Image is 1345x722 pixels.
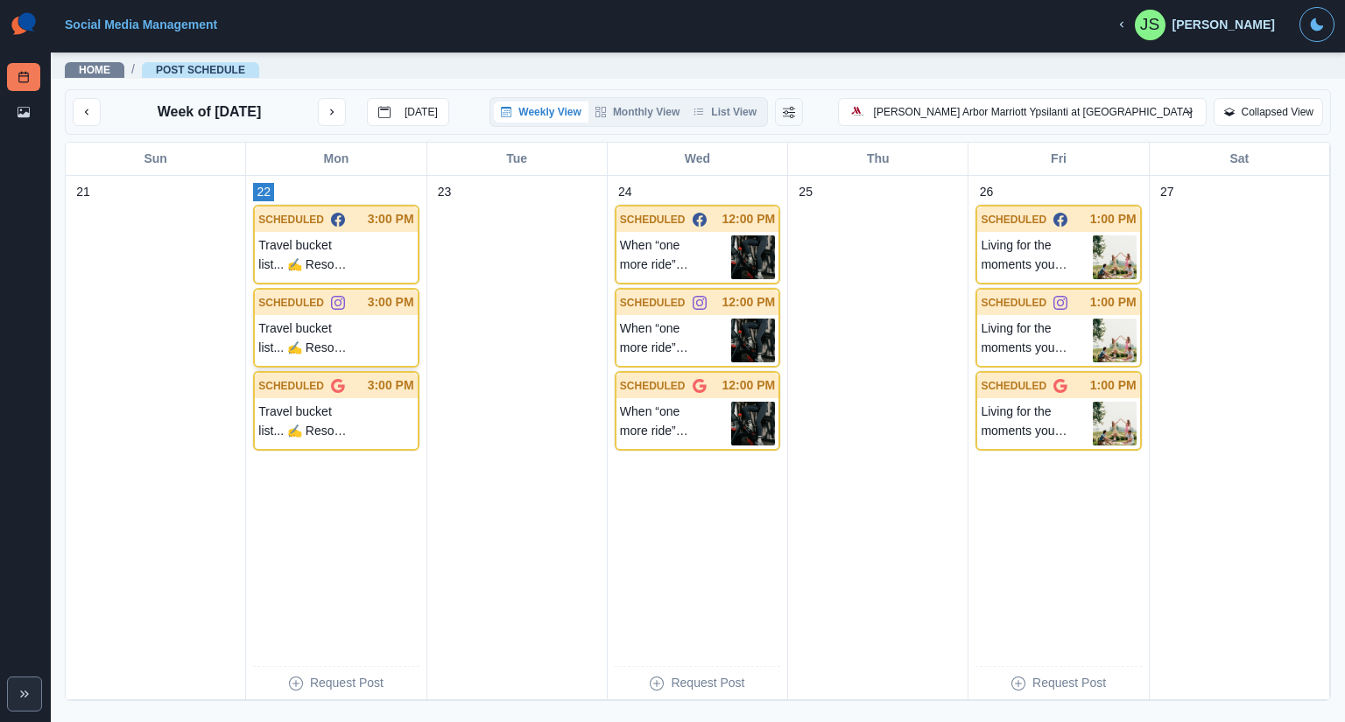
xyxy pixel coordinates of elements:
[981,212,1046,228] p: SCHEDULED
[66,143,246,175] div: Sun
[775,98,803,126] button: Change View Order
[620,319,731,362] p: When “one more ride” becomes a mantra. ✨
[1150,143,1330,175] div: Sat
[494,102,588,123] button: Weekly View
[156,64,245,76] a: Post Schedule
[968,143,1149,175] div: Fri
[367,98,449,126] button: go to today
[731,402,775,445] img: z6t82hjzgs6hddv1wyci
[608,143,788,175] div: Wed
[731,319,775,362] img: z6t82hjzgs6hddv1wyci
[620,235,731,279] p: When “one more ride” becomes a mantra. ✨
[1214,98,1323,126] button: Collapsed View
[1102,7,1289,42] button: [PERSON_NAME]
[7,63,40,91] a: Post Schedule
[79,64,110,76] a: Home
[1090,210,1137,228] p: 1:00 PM
[368,210,414,228] p: 3:00 PM
[981,402,1092,445] p: Living for the moments you can’t put in words. 🤍 Tag your crew in the comments!
[981,319,1092,362] p: Living for the moments you can’t put in words. 🤍 Tag your crew in the comments!
[310,674,384,692] p: Request Post
[618,183,632,201] p: 24
[65,60,259,79] nav: breadcrumb
[722,293,775,312] p: 12:00 PM
[65,18,217,32] a: Social Media Management
[405,106,438,118] p: [DATE]
[722,210,775,228] p: 12:00 PM
[980,183,994,201] p: 26
[158,102,262,123] p: Week of [DATE]
[620,402,731,445] p: When “one more ride” becomes a mantra. ✨
[620,295,686,311] p: SCHEDULED
[73,98,101,126] button: previous month
[427,143,608,175] div: Tue
[438,183,452,201] p: 23
[1090,376,1137,395] p: 1:00 PM
[258,212,324,228] p: SCHEDULED
[1032,674,1106,692] p: Request Post
[731,235,775,279] img: z6t82hjzgs6hddv1wyci
[258,295,324,311] p: SCHEDULED
[620,212,686,228] p: SCHEDULED
[258,402,370,441] p: Travel bucket list... ✍️ Resort-style amenities, world-class golf, and elevated dining experience...
[368,376,414,395] p: 3:00 PM
[7,98,40,126] a: Media Library
[131,60,135,79] span: /
[1140,4,1159,46] div: James Schelnick
[687,102,764,123] button: List View
[799,183,813,201] p: 25
[838,98,1208,126] button: [PERSON_NAME] Arbor Marriott Ypsilanti at [GEOGRAPHIC_DATA]
[671,674,744,692] p: Request Post
[318,98,346,126] button: next month
[258,235,370,275] p: Travel bucket list... ✍️ Resort-style amenities, world-class golf, and elevated dining experience...
[258,319,370,358] p: Travel bucket list... ✍️ Resort-style amenities, world-class golf, and elevated dining experience...
[1160,183,1174,201] p: 27
[1093,402,1137,445] img: ar1xpaznmdfocecszqke
[722,376,775,395] p: 12:00 PM
[1093,235,1137,279] img: ar1xpaznmdfocecszqke
[246,143,426,175] div: Mon
[368,293,414,312] p: 3:00 PM
[1093,319,1137,362] img: ar1xpaznmdfocecszqke
[849,103,867,121] img: 176947029223
[1172,18,1275,32] div: [PERSON_NAME]
[7,676,42,711] button: Expand
[620,378,686,394] p: SCHEDULED
[1090,293,1137,312] p: 1:00 PM
[258,378,324,394] p: SCHEDULED
[981,295,1046,311] p: SCHEDULED
[76,183,90,201] p: 21
[257,183,271,201] p: 22
[1299,7,1334,42] button: Toggle Mode
[788,143,968,175] div: Thu
[981,378,1046,394] p: SCHEDULED
[588,102,687,123] button: Monthly View
[981,235,1092,279] p: Living for the moments you can’t put in words. 🤍 Tag your crew in the comments!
